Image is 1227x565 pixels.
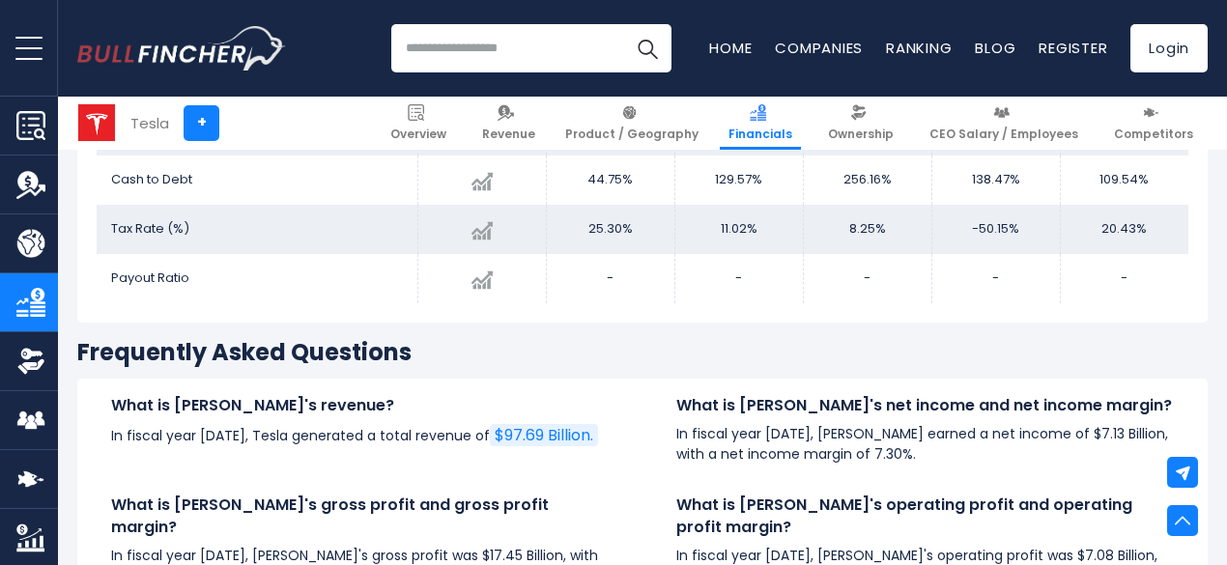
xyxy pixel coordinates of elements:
p: In fiscal year [DATE], [PERSON_NAME] earned a net income of $7.13 Billion, with a net income marg... [676,424,1174,465]
a: + [184,105,219,141]
span: Product / Geography [565,127,699,142]
td: 8.25% [803,205,931,254]
span: Cash to Debt [111,170,192,188]
a: Financials [720,97,801,150]
a: Ranking [886,38,952,58]
span: Tax Rate (%) [111,219,189,238]
span: Competitors [1114,127,1193,142]
span: Revenue [482,127,535,142]
span: Payout Ratio [111,268,189,287]
a: Companies [775,38,863,58]
td: - [1060,254,1188,303]
h4: What is [PERSON_NAME]'s gross profit and gross profit margin? [111,494,609,538]
a: Home [709,38,752,58]
td: 11.02% [674,205,803,254]
td: 129.57% [674,155,803,205]
img: Bullfincher logo [77,26,286,71]
a: Product / Geography [556,97,707,150]
p: In fiscal year [DATE], Tesla generated a total revenue of [111,424,609,447]
a: Overview [382,97,455,150]
a: Competitors [1105,97,1202,150]
a: Register [1039,38,1107,58]
td: - [931,254,1060,303]
button: Search [623,24,671,72]
td: 20.43% [1060,205,1188,254]
h4: What is [PERSON_NAME]'s net income and net income margin? [676,395,1174,416]
td: 25.30% [546,205,674,254]
span: Financials [728,127,792,142]
img: TSLA logo [78,104,115,141]
a: Go to homepage [77,26,285,71]
a: Ownership [819,97,902,150]
a: Revenue [473,97,544,150]
td: 138.47% [931,155,1060,205]
td: -50.15% [931,205,1060,254]
a: Blog [975,38,1015,58]
img: Ownership [16,347,45,376]
h3: Frequently Asked Questions [77,337,1208,367]
td: 44.75% [546,155,674,205]
a: $97.69 Billion. [490,424,598,446]
span: Overview [390,127,446,142]
div: Tesla [130,112,169,134]
td: 256.16% [803,155,931,205]
td: - [546,254,674,303]
h4: What is [PERSON_NAME]'s revenue? [111,395,609,416]
span: Ownership [828,127,894,142]
a: Login [1130,24,1208,72]
td: 109.54% [1060,155,1188,205]
h4: What is [PERSON_NAME]'s operating profit and operating profit margin? [676,494,1174,538]
span: CEO Salary / Employees [929,127,1078,142]
td: - [674,254,803,303]
td: - [803,254,931,303]
a: CEO Salary / Employees [921,97,1087,150]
